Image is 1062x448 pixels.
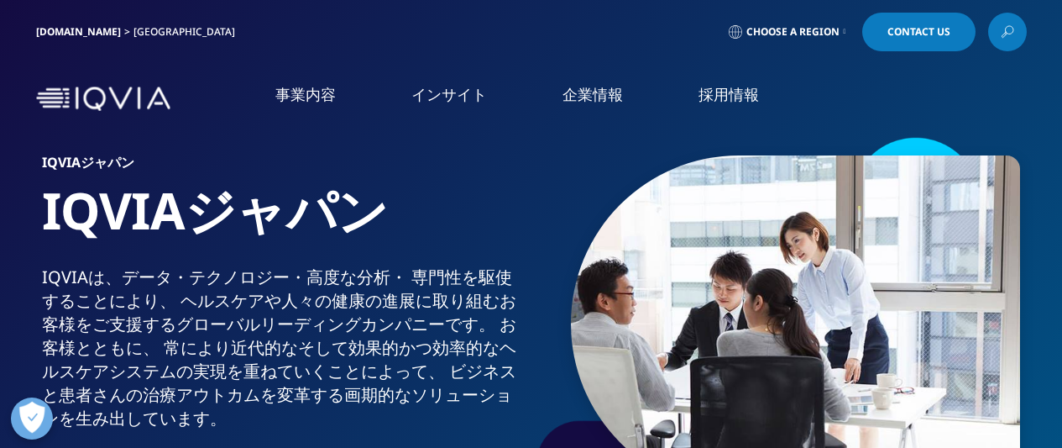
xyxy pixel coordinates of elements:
[42,155,525,179] h6: IQVIAジャパン
[275,84,336,105] a: 事業内容
[887,27,950,37] span: Contact Us
[177,59,1027,139] nav: Primary
[411,84,487,105] a: インサイト
[133,25,242,39] div: [GEOGRAPHIC_DATA]
[698,84,759,105] a: 採用情報
[746,25,840,39] span: Choose a Region
[11,398,53,440] button: 優先設定センターを開く
[36,24,121,39] a: [DOMAIN_NAME]
[42,266,525,430] div: IQVIAは、​データ・​テクノロジー・​高度な​分析・​ 専門性を​駆使する​ことに​より、​ ヘルスケアや​人々の​健康の​進展に​取り組む​お客様を​ご支援​する​グローバル​リーディング...
[862,13,976,51] a: Contact Us
[42,179,525,266] h1: IQVIAジャパン
[562,84,623,105] a: 企業情報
